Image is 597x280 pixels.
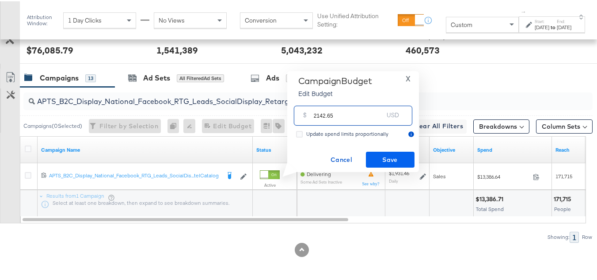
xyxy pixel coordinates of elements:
div: 460,573 [406,42,440,55]
input: Search Campaigns by Name, ID or Objective [35,88,542,105]
div: Row [582,233,593,239]
div: 5,043,232 [281,42,323,55]
span: Update spend limits proportionally [306,129,388,136]
button: Column Sets [536,118,593,132]
div: Campaigns ( 0 Selected) [23,121,82,129]
label: End: [557,17,571,23]
button: Clear All Filters [409,118,467,132]
span: Sales [433,172,446,178]
span: 171,715 [555,172,572,178]
div: 0 [167,118,183,132]
div: 1,541,389 [156,42,198,55]
div: $76,085.79 [27,42,73,55]
div: All Filtered Ad Sets [177,73,224,81]
div: Showing: [547,233,570,239]
div: $13,386.71 [475,194,506,202]
sub: Some Ad Sets Inactive [300,178,342,183]
button: X [402,74,414,81]
span: X [406,71,411,84]
strong: to [549,23,557,29]
p: Edit Budget [298,88,372,96]
div: Ad Sets [143,72,170,82]
label: Use Unified Attribution Setting: [317,11,394,27]
div: 1 [570,230,579,242]
div: $1,931.46 [389,169,409,176]
span: Conversion [245,15,277,23]
input: Enter your budget [314,101,384,120]
span: Delivering [307,169,331,176]
div: Campaigns [40,72,79,82]
div: $ [300,108,310,124]
span: No Views [159,15,185,23]
span: $13,386.64 [477,172,529,179]
span: People [554,204,571,211]
a: Your campaign name. [41,145,249,152]
button: Cancel [317,150,366,166]
a: The number of people your ad was served to. [555,145,593,152]
div: Campaign Budget [298,74,372,85]
span: Custom [451,19,472,27]
a: Your campaign's objective. [433,145,470,152]
span: Save [369,153,411,164]
div: Attribution Window: [27,13,59,25]
a: Shows the current state of your Ad Campaign. [256,145,293,152]
a: The total amount spent to date. [477,145,548,152]
div: 13 [85,73,96,81]
div: [DATE] [557,23,571,30]
span: Total Spend [476,204,504,211]
span: ↑ [520,9,528,12]
sub: Daily [389,177,398,182]
div: 171,715 [554,194,574,202]
label: Active [260,181,280,187]
a: APTS_B2C_Display_National_Facebook_RTG_Leads_SocialDis...telCatalog [49,171,220,180]
button: Breakdowns [473,118,529,132]
div: APTS_B2C_Display_National_Facebook_RTG_Leads_SocialDis...telCatalog [49,171,220,178]
button: Save [366,150,414,166]
div: [DATE] [535,23,549,30]
div: USD [383,108,403,124]
label: Start: [535,17,549,23]
div: Ads [266,72,279,82]
span: 1 Day Clicks [68,15,102,23]
span: Cancel [321,153,362,164]
span: Clear All Filters [412,119,463,130]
